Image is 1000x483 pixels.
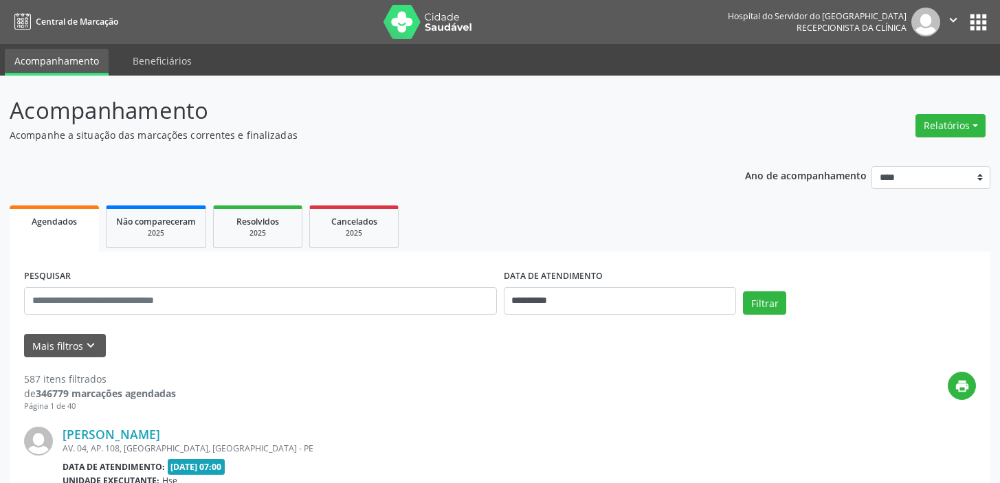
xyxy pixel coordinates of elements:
[36,16,118,27] span: Central de Marcação
[940,8,966,36] button: 
[743,291,786,315] button: Filtrar
[36,387,176,400] strong: 346779 marcações agendadas
[123,49,201,73] a: Beneficiários
[24,401,176,412] div: Página 1 de 40
[32,216,77,227] span: Agendados
[24,372,176,386] div: 587 itens filtrados
[745,166,867,183] p: Ano de acompanhamento
[915,114,986,137] button: Relatórios
[83,338,98,353] i: keyboard_arrow_down
[24,386,176,401] div: de
[320,228,388,238] div: 2025
[236,216,279,227] span: Resolvidos
[24,427,53,456] img: img
[24,334,106,358] button: Mais filtroskeyboard_arrow_down
[116,216,196,227] span: Não compareceram
[168,459,225,475] span: [DATE] 07:00
[504,266,603,287] label: DATA DE ATENDIMENTO
[63,461,165,473] b: Data de atendimento:
[63,442,770,454] div: AV. 04, AP. 108, [GEOGRAPHIC_DATA], [GEOGRAPHIC_DATA] - PE
[10,10,118,33] a: Central de Marcação
[223,228,292,238] div: 2025
[116,228,196,238] div: 2025
[728,10,907,22] div: Hospital do Servidor do [GEOGRAPHIC_DATA]
[948,372,976,400] button: print
[946,12,961,27] i: 
[331,216,377,227] span: Cancelados
[10,128,696,142] p: Acompanhe a situação das marcações correntes e finalizadas
[797,22,907,34] span: Recepcionista da clínica
[955,379,970,394] i: print
[911,8,940,36] img: img
[5,49,109,76] a: Acompanhamento
[10,93,696,128] p: Acompanhamento
[63,427,160,442] a: [PERSON_NAME]
[24,266,71,287] label: PESQUISAR
[966,10,990,34] button: apps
